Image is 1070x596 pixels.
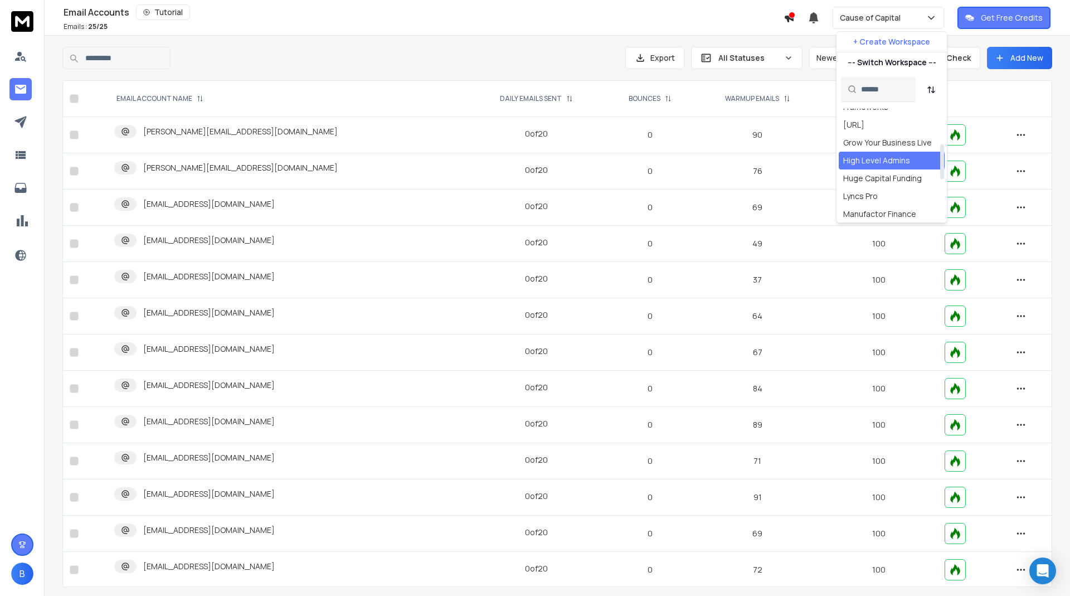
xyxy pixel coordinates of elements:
[820,226,938,262] td: 100
[143,488,275,500] p: [EMAIL_ADDRESS][DOMAIN_NAME]
[843,191,878,202] div: Lyncs Pro
[136,4,190,20] button: Tutorial
[809,47,882,69] button: Newest
[853,36,930,47] p: + Create Workspace
[843,209,916,220] div: Manufactor Finance
[820,443,938,479] td: 100
[695,262,820,298] td: 37
[611,238,689,249] p: 0
[848,57,936,68] p: --- Switch Workspace ---
[695,516,820,552] td: 69
[611,311,689,322] p: 0
[695,153,820,190] td: 76
[143,235,275,246] p: [EMAIL_ADDRESS][DOMAIN_NAME]
[625,47,684,69] button: Export
[695,443,820,479] td: 71
[695,226,820,262] td: 49
[820,407,938,443] td: 100
[64,22,108,31] p: Emails :
[820,552,938,588] td: 100
[820,117,938,153] td: 100
[820,335,938,371] td: 100
[11,563,33,585] button: B
[525,273,548,284] div: 0 of 20
[820,516,938,552] td: 100
[957,7,1050,29] button: Get Free Credits
[820,298,938,335] td: 100
[695,298,820,335] td: 64
[88,22,108,31] span: 25 / 25
[695,479,820,516] td: 91
[611,166,689,177] p: 0
[525,418,548,429] div: 0 of 20
[143,416,275,427] p: [EMAIL_ADDRESS][DOMAIN_NAME]
[64,4,784,20] div: Email Accounts
[525,164,548,176] div: 0 of 20
[843,173,922,184] div: Huge Capital Funding
[695,371,820,407] td: 84
[1029,558,1056,584] div: Open Intercom Messenger
[143,162,338,173] p: [PERSON_NAME][EMAIL_ADDRESS][DOMAIN_NAME]
[843,137,932,148] div: Grow Your Business Live
[725,94,779,103] p: WARMUP EMAILS
[143,271,275,282] p: [EMAIL_ADDRESS][DOMAIN_NAME]
[525,201,548,212] div: 0 of 20
[718,52,780,64] p: All Statuses
[143,198,275,210] p: [EMAIL_ADDRESS][DOMAIN_NAME]
[500,94,562,103] p: DAILY EMAILS SENT
[525,382,548,393] div: 0 of 20
[920,79,942,101] button: Sort by Sort A-Z
[695,190,820,226] td: 69
[836,32,947,52] button: + Create Workspace
[843,155,910,166] div: High Level Admins
[611,456,689,467] p: 0
[143,452,275,463] p: [EMAIL_ADDRESS][DOMAIN_NAME]
[981,12,1043,23] p: Get Free Credits
[116,94,203,103] div: EMAIL ACCOUNT NAME
[611,528,689,539] p: 0
[611,202,689,213] p: 0
[820,262,938,298] td: 100
[525,128,548,139] div: 0 of 20
[611,419,689,430] p: 0
[695,117,820,153] td: 90
[143,561,275,572] p: [EMAIL_ADDRESS][DOMAIN_NAME]
[525,346,548,357] div: 0 of 20
[143,126,338,137] p: [PERSON_NAME][EMAIL_ADDRESS][DOMAIN_NAME]
[695,552,820,588] td: 72
[525,491,548,502] div: 0 of 20
[525,563,548,574] div: 0 of 20
[525,237,548,248] div: 0 of 20
[820,190,938,226] td: 100
[611,564,689,575] p: 0
[820,371,938,407] td: 100
[820,153,938,190] td: 100
[843,119,864,130] div: [URL]
[611,383,689,394] p: 0
[143,525,275,536] p: [EMAIL_ADDRESS][DOMAIN_NAME]
[611,274,689,285] p: 0
[611,347,689,358] p: 0
[629,94,660,103] p: BOUNCES
[611,129,689,140] p: 0
[840,12,905,23] p: Cause of Capital
[695,335,820,371] td: 67
[820,479,938,516] td: 100
[525,309,548,321] div: 0 of 20
[143,307,275,318] p: [EMAIL_ADDRESS][DOMAIN_NAME]
[695,407,820,443] td: 89
[143,380,275,391] p: [EMAIL_ADDRESS][DOMAIN_NAME]
[525,454,548,466] div: 0 of 20
[143,343,275,355] p: [EMAIL_ADDRESS][DOMAIN_NAME]
[611,492,689,503] p: 0
[525,527,548,538] div: 0 of 20
[987,47,1052,69] button: Add New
